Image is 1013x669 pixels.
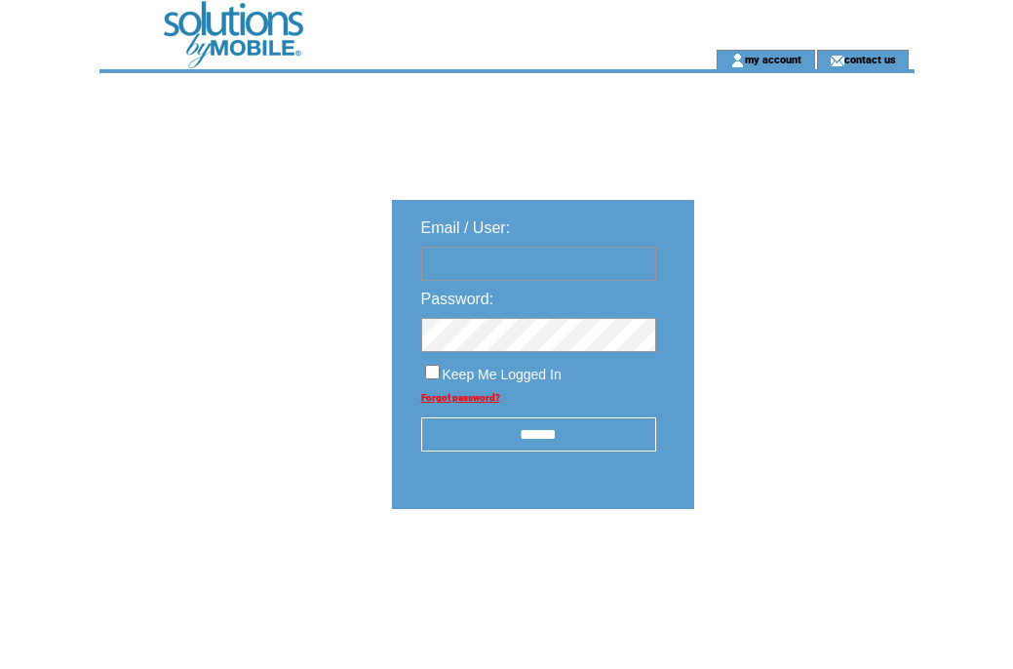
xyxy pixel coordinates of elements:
a: my account [745,53,801,65]
img: contact_us_icon.gif;jsessionid=39FFD027D55304C3A4BB07D1162734F6 [830,53,844,68]
span: Keep Me Logged In [443,367,562,382]
img: transparent.png;jsessionid=39FFD027D55304C3A4BB07D1162734F6 [751,558,848,582]
span: Email / User: [421,219,511,236]
a: Forgot password? [421,392,500,403]
img: account_icon.gif;jsessionid=39FFD027D55304C3A4BB07D1162734F6 [730,53,745,68]
span: Password: [421,291,494,307]
a: contact us [844,53,896,65]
